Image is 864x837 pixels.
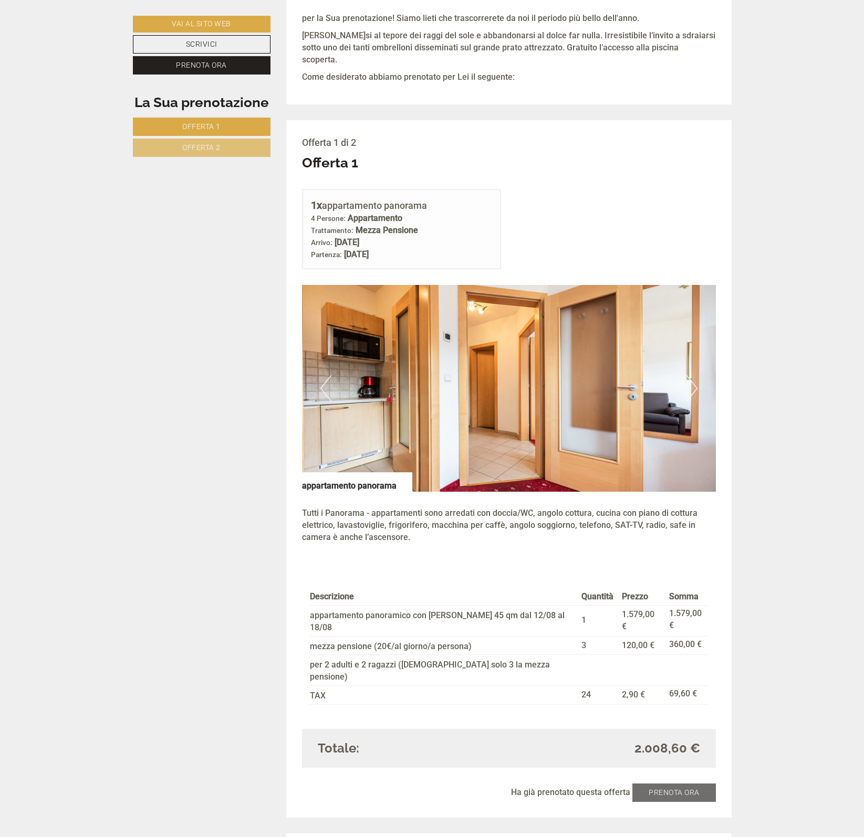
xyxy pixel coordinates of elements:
span: 120,00 € [622,640,654,650]
span: Offerta 2 [182,143,221,152]
div: Totale: [310,739,509,757]
a: Vai al sito web [133,16,270,33]
a: Prenota ora [133,56,270,75]
td: 24 [577,686,618,705]
th: Quantità [577,589,618,605]
div: La Sua prenotazione [133,93,270,112]
span: Offerta 1 [182,122,221,131]
div: appartamento panorama [311,198,492,213]
small: Arrivo: [311,238,332,247]
td: TAX [310,686,577,705]
td: per 2 adulti e 2 ragazzi ([DEMOGRAPHIC_DATA] solo 3 la mezza pensione) [310,655,577,686]
td: 69,60 € [665,686,708,705]
p: Come desiderato abbiamo prenotato per Lei il seguente: [302,71,716,83]
div: Offerta 1 [302,153,358,173]
td: 1 [577,605,618,636]
b: [DATE] [344,249,369,259]
p: [PERSON_NAME]si al tepore dei raggi del sole e abbandonarsi al dolce far nulla. Irresistibile l’i... [302,30,716,66]
span: Ha già prenotato questa offerta [511,787,630,797]
b: Mezza Pensione [356,225,418,235]
b: Appartamento [348,213,402,223]
small: Partenza: [311,250,342,259]
th: Descrizione [310,589,577,605]
a: Scrivici [133,35,270,54]
span: Offerta 1 di 2 [302,137,356,148]
td: 1.579,00 € [665,605,708,636]
img: image [302,285,716,492]
span: 2.008,60 € [634,739,700,757]
p: Tutti i Panorama - appartamenti sono arredati con doccia/WC, angolo cottura, cucina con piano di ... [302,507,716,544]
td: mezza pensione (20€/al giorno/a persona) [310,636,577,655]
small: Trattamento: [311,226,353,235]
span: 1.579,00 € [622,609,654,631]
td: 360,00 € [665,636,708,655]
th: Somma [665,589,708,605]
b: [DATE] [335,237,359,247]
p: per la Sua prenotazione! Siamo lieti che trascorrerete da noi il periodo più bello dell'anno. [302,13,716,25]
button: Next [686,375,698,401]
b: 1x [311,199,322,211]
th: Prezzo [618,589,665,605]
small: 4 Persone: [311,214,346,223]
button: Previous [320,375,331,401]
span: 2,90 € [622,690,645,700]
div: appartamento panorama [302,472,412,492]
td: appartamento panoramico con [PERSON_NAME] 45 qm dal 12/08 al 18/08 [310,605,577,636]
td: 3 [577,636,618,655]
